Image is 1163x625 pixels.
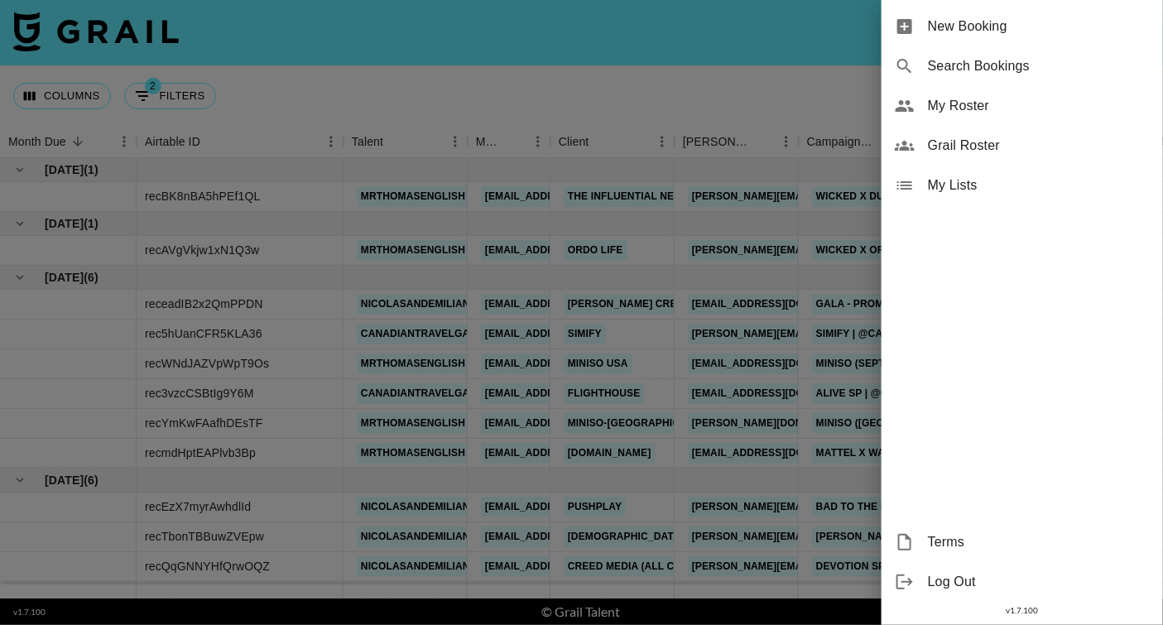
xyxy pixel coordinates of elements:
[882,86,1163,126] div: My Roster
[928,532,1150,552] span: Terms
[882,166,1163,205] div: My Lists
[882,602,1163,619] div: v 1.7.100
[928,175,1150,195] span: My Lists
[882,46,1163,86] div: Search Bookings
[928,96,1150,116] span: My Roster
[882,7,1163,46] div: New Booking
[928,56,1150,76] span: Search Bookings
[928,572,1150,592] span: Log Out
[928,17,1150,36] span: New Booking
[882,126,1163,166] div: Grail Roster
[928,136,1150,156] span: Grail Roster
[882,562,1163,602] div: Log Out
[882,522,1163,562] div: Terms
